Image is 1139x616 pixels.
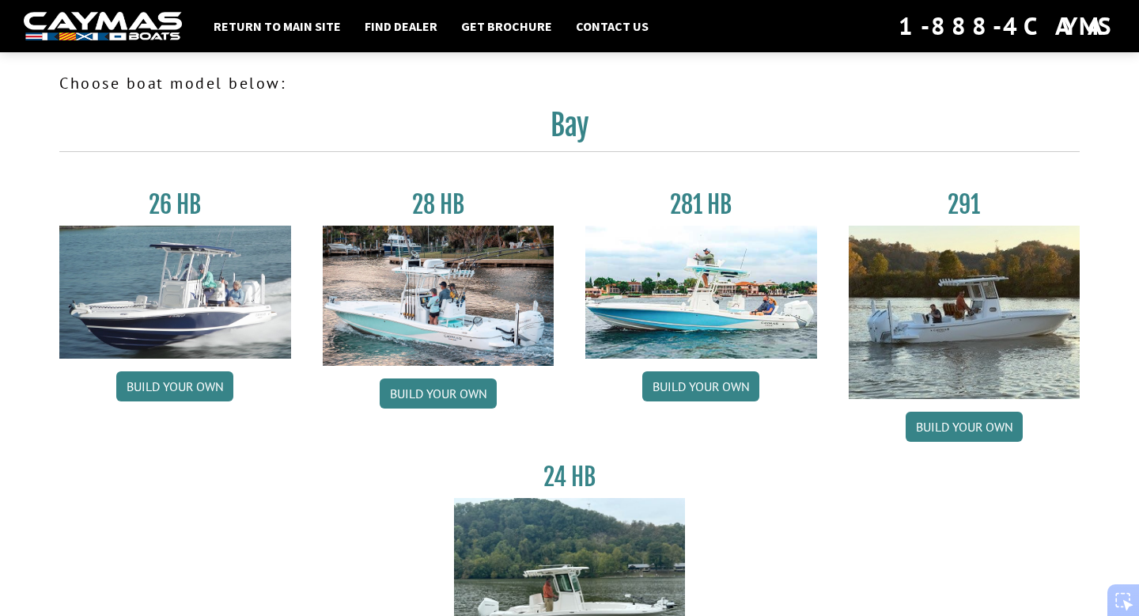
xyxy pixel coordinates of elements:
[116,371,233,401] a: Build your own
[24,12,182,41] img: white-logo-c9c8dbefe5ff5ceceb0f0178aa75bf4bb51f6bca0971e226c86eb53dfe498488.png
[59,226,291,359] img: 26_new_photo_resized.jpg
[453,16,560,36] a: Get Brochure
[59,108,1080,152] h2: Bay
[323,226,554,366] img: 28_hb_thumbnail_for_caymas_connect.jpg
[323,190,554,219] h3: 28 HB
[59,71,1080,95] p: Choose boat model below:
[585,190,817,219] h3: 281 HB
[357,16,445,36] a: Find Dealer
[899,9,1115,44] div: 1-888-4CAYMAS
[380,378,497,409] a: Build your own
[59,190,291,219] h3: 26 HB
[849,226,1080,399] img: 291_Thumbnail.jpg
[206,16,349,36] a: Return to main site
[454,462,686,492] h3: 24 HB
[585,226,817,359] img: 28-hb-twin.jpg
[642,371,759,401] a: Build your own
[568,16,657,36] a: Contact Us
[906,412,1023,442] a: Build your own
[849,190,1080,219] h3: 291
